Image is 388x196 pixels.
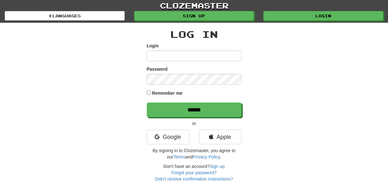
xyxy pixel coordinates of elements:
[210,164,224,169] a: Sign up
[152,90,182,96] label: Remember me
[147,29,242,39] h2: Log In
[147,130,189,144] a: Google
[263,11,383,21] a: Login
[134,11,254,21] a: Sign up
[171,170,217,175] a: Forgot your password?
[147,43,159,49] label: Login
[155,176,233,181] a: Didn't receive confirmation instructions?
[147,66,168,72] label: Password
[147,147,242,160] p: By signing in to Clozemaster, you agree to our and .
[5,11,125,21] a: Languages
[147,163,242,182] div: Don't have an account?
[193,154,220,159] a: Privacy Policy
[147,120,242,127] p: or
[199,130,242,144] a: Apple
[173,154,185,159] a: Terms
